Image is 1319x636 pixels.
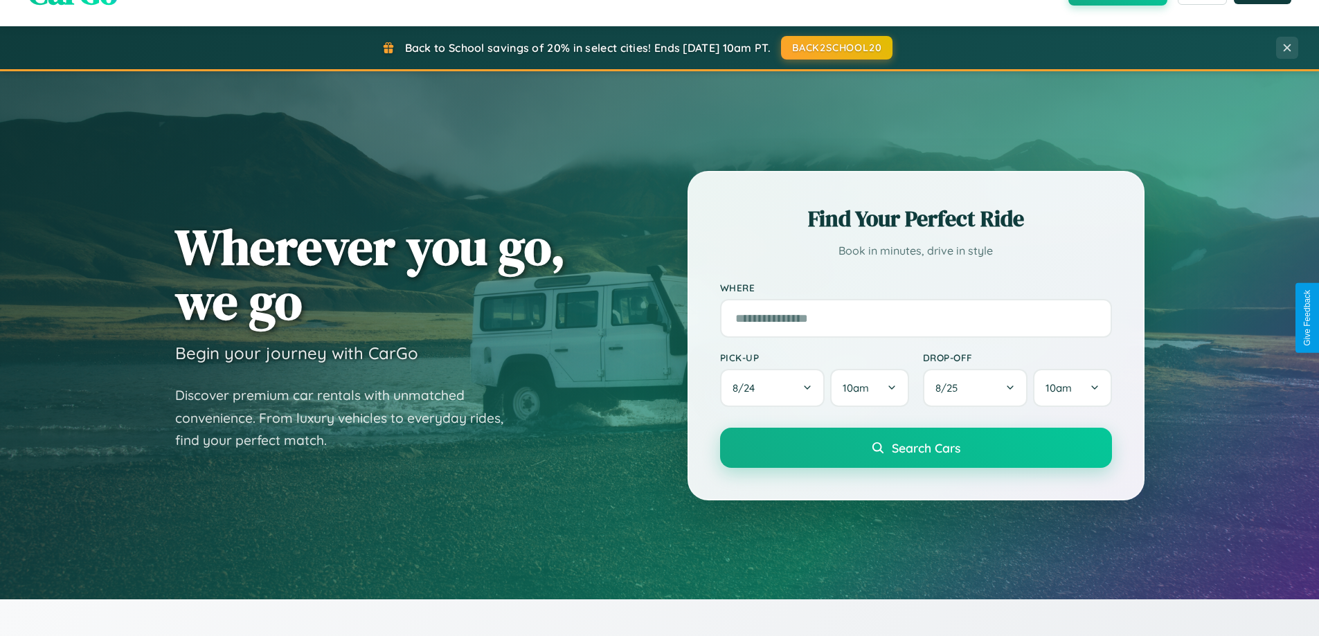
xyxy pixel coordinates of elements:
span: Back to School savings of 20% in select cities! Ends [DATE] 10am PT. [405,41,771,55]
h3: Begin your journey with CarGo [175,343,418,363]
h2: Find Your Perfect Ride [720,203,1112,234]
button: Search Cars [720,428,1112,468]
div: Give Feedback [1302,290,1312,346]
p: Book in minutes, drive in style [720,241,1112,261]
span: 8 / 24 [733,381,762,394]
button: BACK2SCHOOL20 [781,36,892,60]
p: Discover premium car rentals with unmatched convenience. From luxury vehicles to everyday rides, ... [175,384,521,452]
button: 8/25 [923,369,1028,407]
label: Drop-off [923,352,1112,363]
span: 8 / 25 [935,381,964,394]
h1: Wherever you go, we go [175,219,566,329]
label: Where [720,282,1112,293]
button: 8/24 [720,369,825,407]
button: 10am [830,369,908,407]
button: 10am [1033,369,1111,407]
span: 10am [843,381,869,394]
label: Pick-up [720,352,909,363]
span: 10am [1046,381,1072,394]
span: Search Cars [892,440,960,455]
